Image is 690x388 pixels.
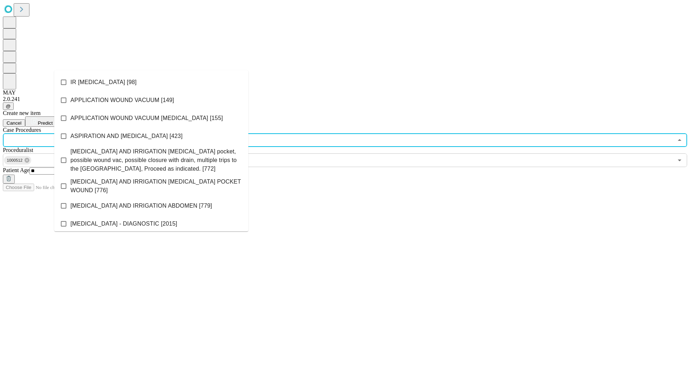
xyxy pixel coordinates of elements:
span: Create new item [3,110,41,116]
button: @ [3,102,14,110]
button: Close [675,135,685,145]
span: [MEDICAL_DATA] - DIAGNOSTIC [2015] [70,220,177,228]
span: @ [6,103,11,109]
span: Scheduled Procedure [3,127,41,133]
button: Open [675,155,685,165]
span: Cancel [6,120,22,126]
span: [MEDICAL_DATA] AND IRRIGATION [MEDICAL_DATA] POCKET WOUND [776] [70,177,243,195]
span: 1000512 [4,156,26,165]
span: IR [MEDICAL_DATA] [98] [70,78,137,87]
button: Cancel [3,119,25,127]
span: [MEDICAL_DATA] AND IRRIGATION ABDOMEN [779] [70,202,212,210]
button: Predict [25,116,58,127]
div: 1000512 [4,156,31,165]
div: MAY [3,89,687,96]
span: APPLICATION WOUND VACUUM [MEDICAL_DATA] [155] [70,114,223,123]
span: Proceduralist [3,147,33,153]
span: APPLICATION WOUND VACUUM [149] [70,96,174,105]
span: ASPIRATION AND [MEDICAL_DATA] [423] [70,132,183,140]
div: 2.0.241 [3,96,687,102]
span: [MEDICAL_DATA] AND IRRIGATION [MEDICAL_DATA] pocket, possible wound vac, possible closure with dr... [70,147,243,173]
span: Patient Age [3,167,29,173]
span: Predict [38,120,52,126]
